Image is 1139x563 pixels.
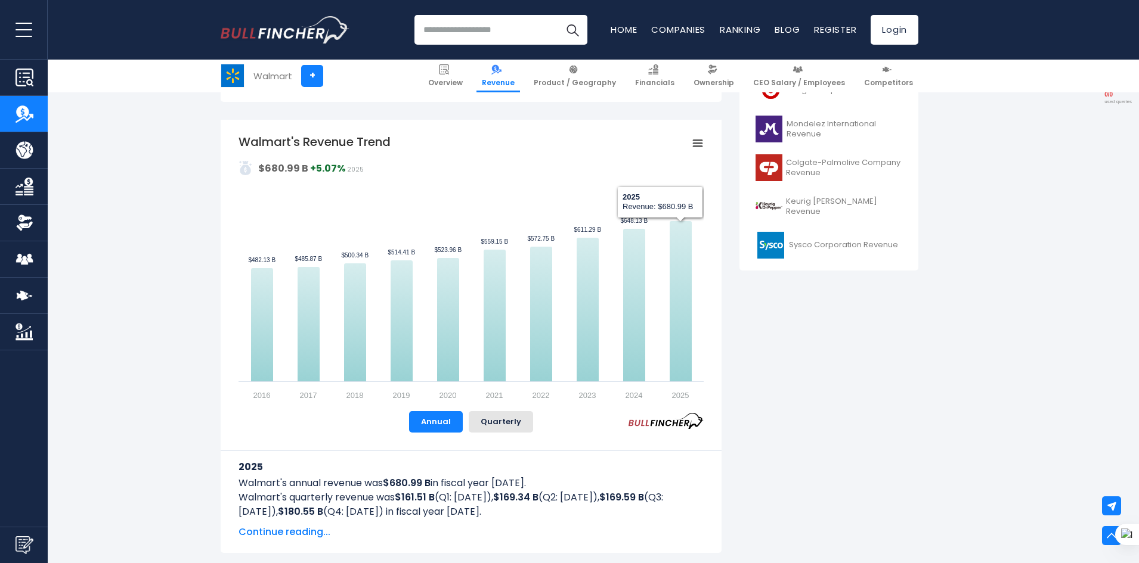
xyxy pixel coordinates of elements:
[486,391,503,400] text: 2021
[409,411,463,433] button: Annual
[239,161,253,175] img: addasd
[221,16,349,43] img: Bullfincher logo
[667,210,694,216] text: $680.99 B
[558,15,587,45] button: Search
[756,154,782,181] img: CL logo
[239,459,704,474] h3: 2025
[482,78,515,88] span: Revenue
[439,391,457,400] text: 2020
[301,65,323,87] a: +
[630,60,680,92] a: Financials
[748,190,909,223] a: Keurig [PERSON_NAME] Revenue
[635,78,674,88] span: Financials
[239,525,704,539] span: Continue reading...
[341,252,369,259] text: $500.34 B
[347,165,364,174] span: 2025
[239,490,704,519] p: Walmart's quarterly revenue was (Q1: [DATE]), (Q2: [DATE]), (Q3: [DATE]), (Q4: [DATE]) in fiscal ...
[393,391,410,400] text: 2019
[16,214,33,232] img: Ownership
[748,113,909,145] a: Mondelez International Revenue
[533,391,550,400] text: 2022
[534,78,616,88] span: Product / Geography
[688,60,739,92] a: Ownership
[599,490,644,504] b: $169.59 B
[720,23,760,36] a: Ranking
[434,247,462,253] text: $523.96 B
[476,60,520,92] a: Revenue
[579,391,596,400] text: 2023
[428,78,463,88] span: Overview
[574,226,601,233] text: $611.29 B
[383,476,431,490] b: $680.99 B
[748,229,909,262] a: Sysco Corporation Revenue
[253,69,292,83] div: Walmart
[748,60,850,92] a: CEO Salary / Employees
[620,217,648,224] text: $648.13 B
[395,490,435,504] b: $161.51 B
[481,238,508,245] text: $559.15 B
[493,490,538,504] b: $169.34 B
[295,256,322,262] text: $485.87 B
[748,151,909,184] a: Colgate-Palmolive Company Revenue
[310,161,345,175] strong: +5.07%
[528,60,621,92] a: Product / Geography
[864,78,913,88] span: Competitors
[388,249,415,256] text: $514.41 B
[871,15,918,45] a: Login
[672,391,689,400] text: 2025
[253,391,271,400] text: 2016
[651,23,705,36] a: Companies
[346,391,364,400] text: 2018
[239,133,391,150] tspan: Walmart's Revenue Trend
[469,411,533,433] button: Quarterly
[694,78,734,88] span: Ownership
[527,235,555,242] text: $572.75 B
[611,23,637,36] a: Home
[423,60,468,92] a: Overview
[221,64,244,87] img: WMT logo
[859,60,918,92] a: Competitors
[756,116,783,142] img: MDLZ logo
[258,161,308,175] strong: $680.99 B
[814,23,856,36] a: Register
[300,391,317,400] text: 2017
[626,391,643,400] text: 2024
[775,23,800,36] a: Blog
[221,16,349,43] a: Go to homepage
[756,193,782,220] img: KDP logo
[753,78,845,88] span: CEO Salary / Employees
[756,232,785,259] img: SYY logo
[239,476,704,490] p: Walmart's annual revenue was in fiscal year [DATE].
[239,133,704,402] svg: Walmart's Revenue Trend
[248,257,276,263] text: $482.13 B
[278,505,323,518] b: $180.55 B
